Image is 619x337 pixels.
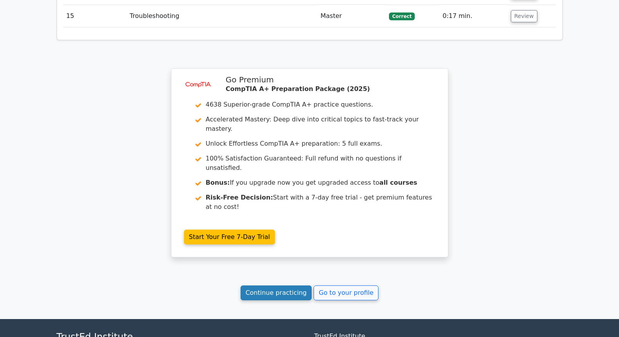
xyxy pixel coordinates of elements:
a: Continue practicing [241,285,312,300]
a: Start Your Free 7-Day Trial [184,230,275,244]
button: Review [511,10,537,22]
td: 0:17 min. [439,5,507,27]
a: Go to your profile [314,285,378,300]
td: 15 [63,5,127,27]
span: Correct [389,12,414,20]
td: Troubleshooting [127,5,318,27]
td: Master [318,5,386,27]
